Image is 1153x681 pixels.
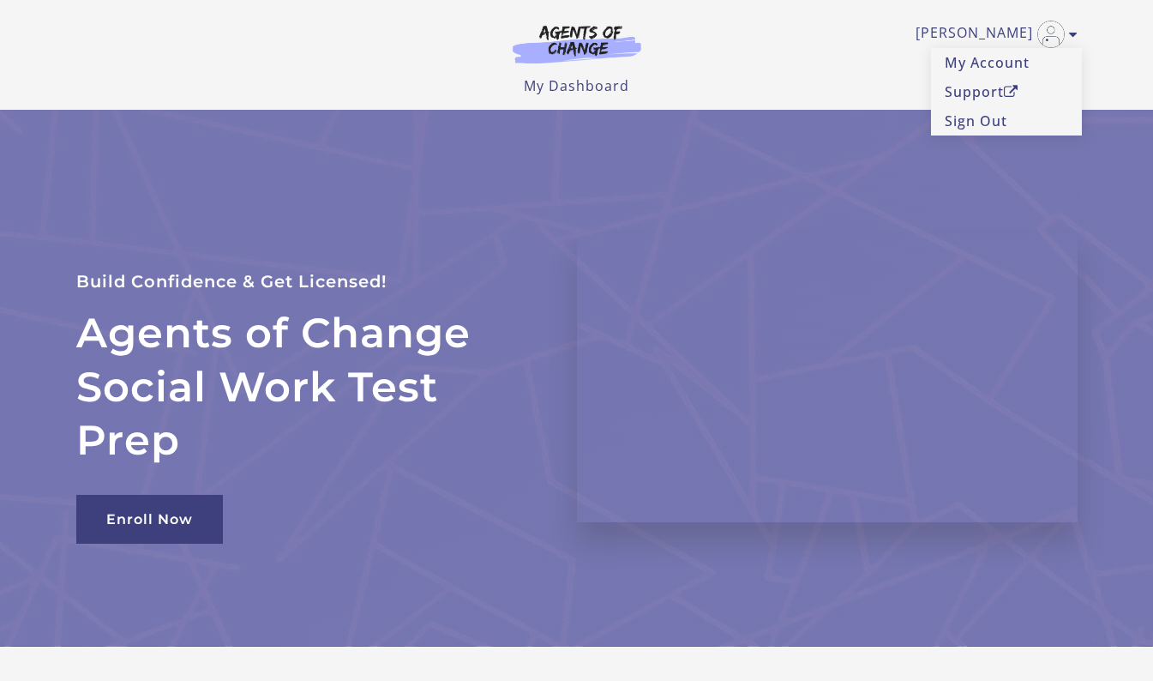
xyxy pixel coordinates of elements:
a: Toggle menu [916,21,1069,48]
a: Sign Out [931,106,1082,136]
p: Build Confidence & Get Licensed! [76,268,536,296]
a: My Dashboard [524,76,629,95]
img: Agents of Change Logo [495,24,659,63]
h2: Agents of Change Social Work Test Prep [76,306,536,467]
a: Enroll Now [76,495,223,544]
a: My Account [931,48,1082,77]
i: Open in a new window [1004,85,1018,99]
a: SupportOpen in a new window [931,77,1082,106]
